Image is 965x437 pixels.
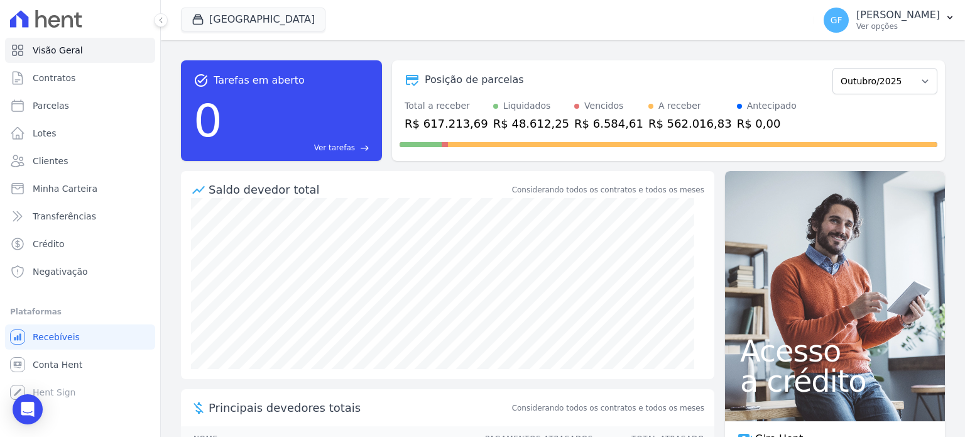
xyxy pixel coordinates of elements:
div: 0 [194,88,222,153]
div: Plataformas [10,304,150,319]
span: Minha Carteira [33,182,97,195]
span: Clientes [33,155,68,167]
span: Recebíveis [33,331,80,343]
span: a crédito [740,366,930,396]
a: Minha Carteira [5,176,155,201]
a: Ver tarefas east [227,142,369,153]
div: Total a receber [405,99,488,113]
span: Crédito [33,238,65,250]
div: R$ 6.584,61 [574,115,643,132]
span: Principais devedores totais [209,399,510,416]
a: Transferências [5,204,155,229]
div: Saldo devedor total [209,181,510,198]
span: Transferências [33,210,96,223]
span: GF [831,16,842,25]
div: Liquidados [503,99,551,113]
div: Open Intercom Messenger [13,394,43,424]
div: Antecipado [747,99,797,113]
p: [PERSON_NAME] [856,9,940,21]
span: east [360,143,369,153]
button: GF [PERSON_NAME] Ver opções [814,3,965,38]
a: Conta Hent [5,352,155,377]
a: Visão Geral [5,38,155,63]
span: Parcelas [33,99,69,112]
span: Lotes [33,127,57,140]
div: Considerando todos os contratos e todos os meses [512,184,704,196]
span: Considerando todos os contratos e todos os meses [512,402,704,414]
div: Vencidos [584,99,623,113]
span: Acesso [740,336,930,366]
button: [GEOGRAPHIC_DATA] [181,8,325,31]
a: Clientes [5,148,155,174]
span: Visão Geral [33,44,83,57]
a: Recebíveis [5,324,155,350]
div: R$ 0,00 [737,115,797,132]
span: task_alt [194,73,209,88]
div: R$ 48.612,25 [493,115,569,132]
div: Posição de parcelas [425,72,524,87]
a: Lotes [5,121,155,146]
div: A receber [658,99,701,113]
div: R$ 617.213,69 [405,115,488,132]
a: Contratos [5,65,155,91]
span: Conta Hent [33,358,82,371]
div: R$ 562.016,83 [648,115,732,132]
a: Negativação [5,259,155,284]
span: Ver tarefas [314,142,355,153]
a: Parcelas [5,93,155,118]
span: Tarefas em aberto [214,73,305,88]
span: Contratos [33,72,75,84]
span: Negativação [33,265,88,278]
p: Ver opções [856,21,940,31]
a: Crédito [5,231,155,257]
